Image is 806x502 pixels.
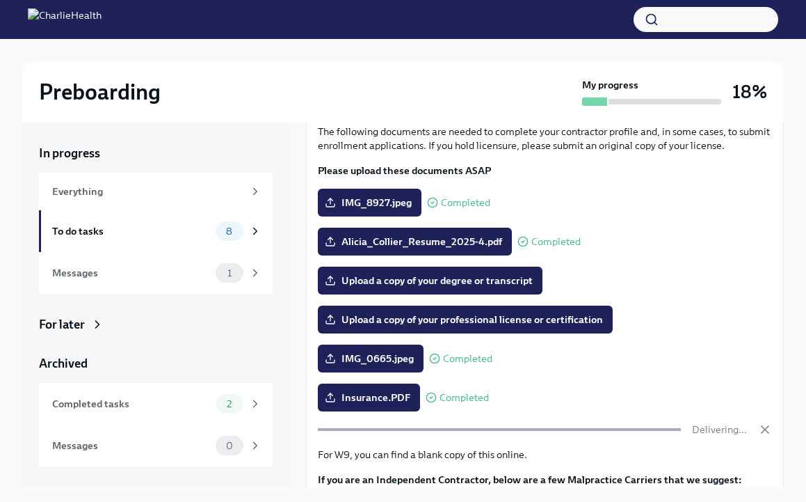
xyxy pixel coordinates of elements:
span: Alicia_Collier_Resume_2025-4.pdf [328,235,502,249]
span: IMG_0665.jpeg [328,352,414,366]
a: In progress [39,145,273,162]
span: Insurance.PDF [328,391,410,405]
div: To do tasks [52,223,210,239]
div: Completed tasks [52,396,210,411]
a: Messages1 [39,252,273,294]
a: For later [39,316,273,333]
span: 1 [219,268,240,279]
p: The following documents are needed to complete your contractor profile and, in some cases, to sub... [318,125,772,152]
div: Messages [52,265,210,281]
a: Everything [39,173,273,210]
span: Completed [443,354,492,364]
strong: My progress [582,78,638,92]
h2: Preboarding [39,78,161,106]
div: Everything [52,184,243,199]
div: Messages [52,438,210,453]
p: Delivering... [692,423,747,437]
span: Completed [441,198,490,208]
label: IMG_8927.jpeg [318,189,421,217]
label: Upload a copy of your professional license or certification [318,306,613,334]
span: 0 [218,441,241,451]
a: Messages0 [39,425,273,466]
div: For later [39,316,85,333]
span: 8 [218,226,241,237]
span: Completed [531,237,581,247]
label: IMG_0665.jpeg [318,345,424,372]
span: Upload a copy of your degree or transcript [328,274,533,288]
img: CharlieHealth [28,8,102,31]
span: 2 [218,399,240,409]
span: IMG_8927.jpeg [328,196,412,210]
p: For W9, you can find a blank copy of this online. [318,448,772,462]
strong: If you are an Independent Contractor, below are a few Malpractice Carriers that we suggest: [318,473,742,486]
label: Alicia_Collier_Resume_2025-4.pdf [318,228,512,256]
label: Insurance.PDF [318,384,420,411]
a: Completed tasks2 [39,383,273,425]
strong: Please upload these documents ASAP [318,164,491,177]
a: To do tasks8 [39,210,273,252]
span: Upload a copy of your professional license or certification [328,313,603,327]
a: Archived [39,355,273,372]
button: Cancel [758,423,772,437]
label: Upload a copy of your degree or transcript [318,267,542,295]
span: Completed [440,393,489,403]
h3: 18% [732,79,767,104]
